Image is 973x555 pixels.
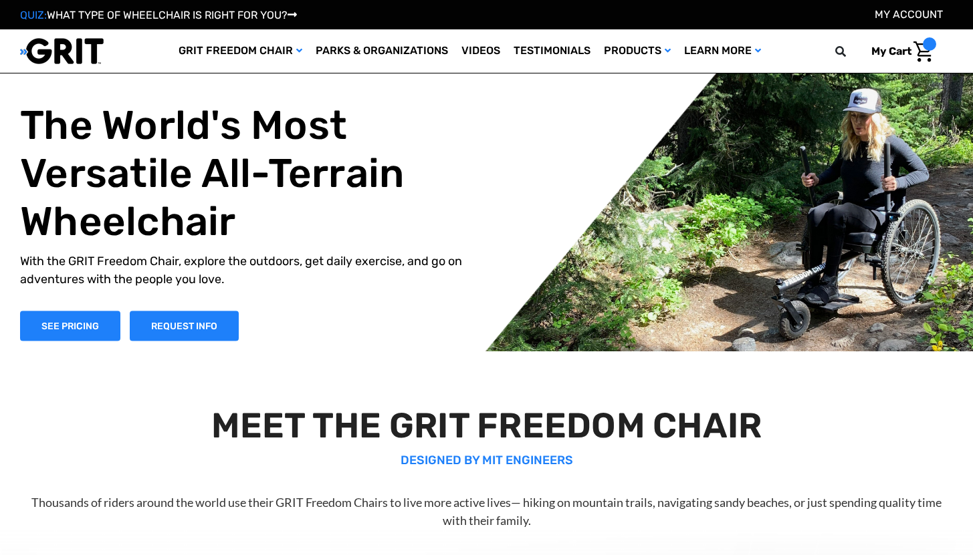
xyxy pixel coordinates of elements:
p: DESIGNED BY MIT ENGINEERS [24,451,948,470]
a: Videos [455,29,507,73]
span: My Cart [871,45,911,57]
a: GRIT Freedom Chair [172,29,309,73]
a: Products [597,29,677,73]
a: Slide number 1, Request Information [130,311,239,341]
img: Cart [913,41,933,62]
span: QUIZ: [20,9,47,21]
p: Thousands of riders around the world use their GRIT Freedom Chairs to live more active lives— hik... [24,494,948,530]
h1: The World's Most Versatile All-Terrain Wheelchair [20,101,492,245]
h2: MEET THE GRIT FREEDOM CHAIR [24,405,948,446]
a: Cart with 0 items [861,37,936,65]
p: With the GRIT Freedom Chair, explore the outdoors, get daily exercise, and go on adventures with ... [20,252,492,288]
img: GRIT All-Terrain Wheelchair and Mobility Equipment [20,37,104,65]
a: Shop Now [20,311,120,341]
a: Account [875,8,943,21]
a: QUIZ:WHAT TYPE OF WHEELCHAIR IS RIGHT FOR YOU? [20,9,297,21]
a: Testimonials [507,29,597,73]
a: Parks & Organizations [309,29,455,73]
input: Search [841,37,861,65]
a: Learn More [677,29,768,73]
